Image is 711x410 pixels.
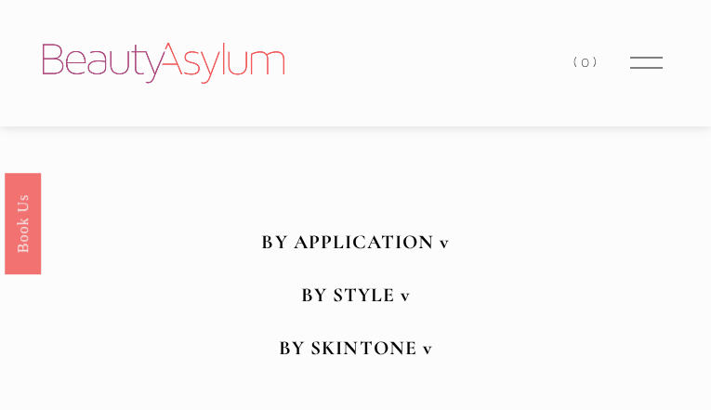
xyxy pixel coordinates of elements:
[573,54,581,71] span: (
[261,230,449,254] strong: BY APPLICATION v
[573,50,599,75] a: 0 items in cart
[43,43,284,84] img: Beauty Asylum | Bridal Hair &amp; Makeup Charlotte &amp; Atlanta
[5,172,41,273] a: Book Us
[593,54,600,71] span: )
[301,283,411,307] strong: BY STYLE v
[279,336,432,360] strong: BY SKINTONE v
[581,54,593,71] span: 0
